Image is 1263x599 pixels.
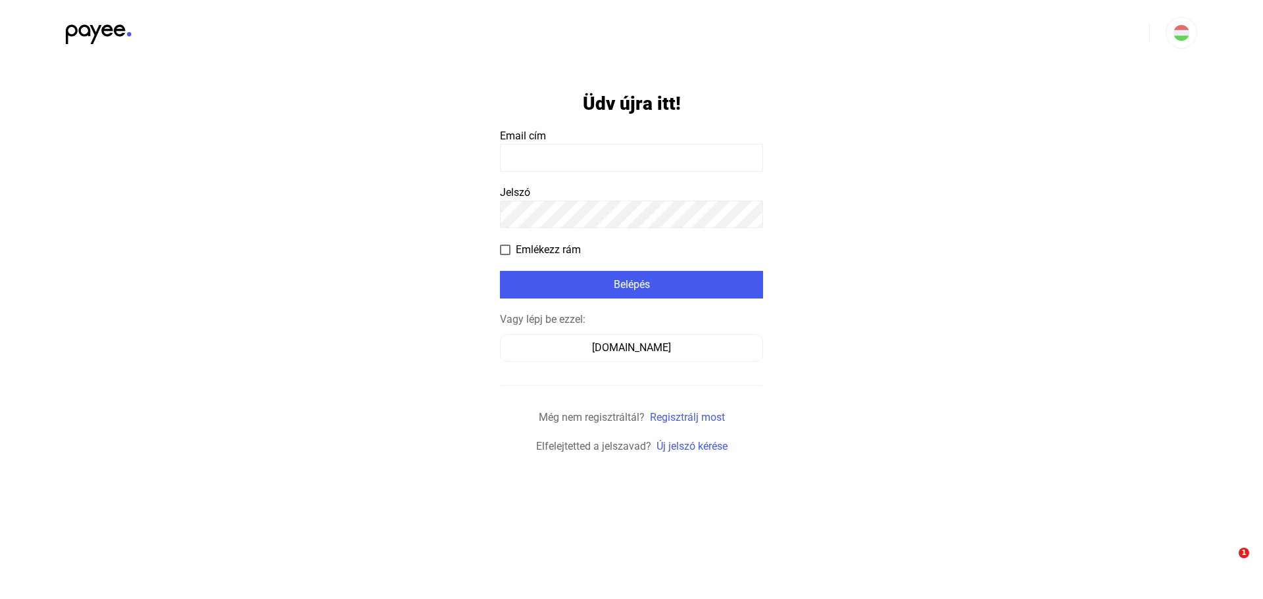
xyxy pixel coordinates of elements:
[1239,548,1249,558] span: 1
[650,411,725,423] a: Regisztrálj most
[539,411,645,423] span: Még nem regisztráltál?
[500,186,530,199] span: Jelszó
[500,130,546,142] span: Email cím
[500,334,763,362] button: [DOMAIN_NAME]
[516,242,581,258] span: Emlékezz rám
[583,92,681,115] h1: Üdv újra itt!
[656,440,728,452] a: Új jelszó kérése
[504,277,759,293] div: Belépés
[536,440,651,452] span: Elfelejtetted a jelszavad?
[500,312,763,327] div: Vagy lépj be ezzel:
[500,341,763,354] a: [DOMAIN_NAME]
[505,340,758,356] div: [DOMAIN_NAME]
[1174,25,1189,41] img: HU
[66,17,132,44] img: black-payee-blue-dot.svg
[500,271,763,299] button: Belépés
[1166,17,1197,49] button: HU
[1212,548,1243,579] iframe: Intercom live chat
